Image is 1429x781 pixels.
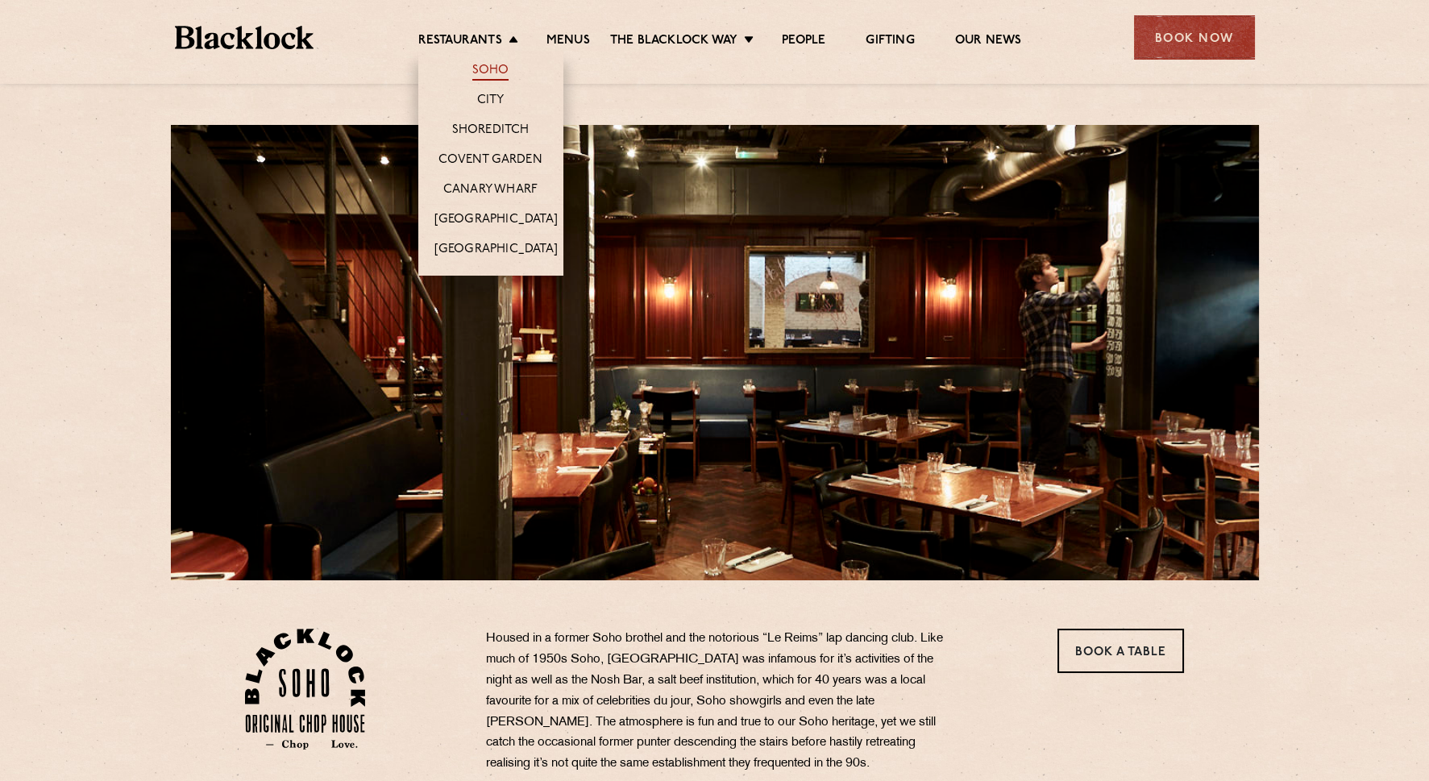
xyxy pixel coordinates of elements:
img: BL_Textured_Logo-footer-cropped.svg [175,26,314,49]
a: Gifting [866,33,914,51]
a: Soho [472,63,509,81]
a: Covent Garden [438,152,542,170]
div: Book Now [1134,15,1255,60]
a: Canary Wharf [443,182,538,200]
a: Our News [955,33,1022,51]
a: Menus [546,33,590,51]
img: Soho-stamp-default.svg [245,629,365,750]
a: The Blacklock Way [610,33,737,51]
a: City [477,93,505,110]
p: Housed in a former Soho brothel and the notorious “Le Reims” lap dancing club. Like much of 1950s... [486,629,962,775]
a: [GEOGRAPHIC_DATA] [434,212,558,230]
a: Book a Table [1057,629,1184,673]
a: Restaurants [418,33,502,51]
a: People [782,33,825,51]
a: Shoreditch [452,123,530,140]
a: [GEOGRAPHIC_DATA] [434,242,558,260]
